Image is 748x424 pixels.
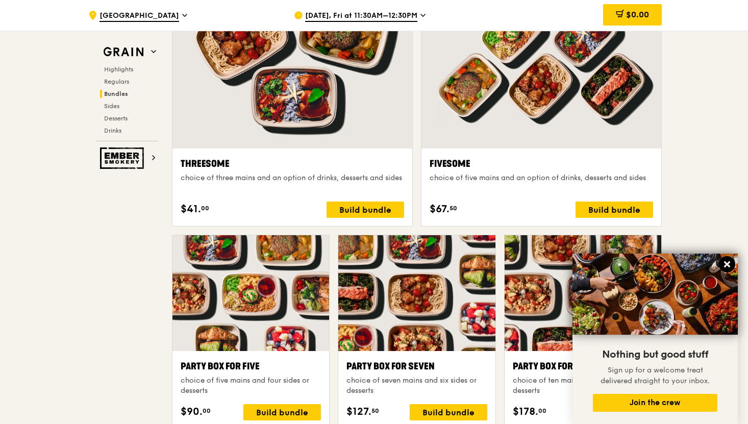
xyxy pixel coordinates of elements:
span: $41. [181,202,201,217]
div: Threesome [181,157,404,171]
span: $0.00 [626,10,649,19]
img: Grain web logo [100,43,147,61]
div: choice of five mains and four sides or desserts [181,376,321,396]
span: Regulars [104,78,129,85]
span: [DATE], Fri at 11:30AM–12:30PM [305,11,417,22]
div: Build bundle [327,202,404,218]
span: $67. [430,202,450,217]
span: $178. [513,404,538,419]
span: [GEOGRAPHIC_DATA] [99,11,179,22]
button: Join the crew [593,394,717,412]
div: Party Box for Five [181,359,321,373]
span: Sign up for a welcome treat delivered straight to your inbox. [601,366,710,385]
div: Build bundle [410,404,487,420]
span: Desserts [104,115,128,122]
span: $90. [181,404,203,419]
div: Party Box for Seven [346,359,487,373]
div: choice of three mains and an option of drinks, desserts and sides [181,173,404,183]
span: $127. [346,404,371,419]
div: choice of seven mains and six sides or desserts [346,376,487,396]
span: Bundles [104,90,128,97]
span: 00 [201,204,209,212]
span: 50 [450,204,457,212]
div: Build bundle [243,404,321,420]
button: Close [719,256,735,272]
img: Ember Smokery web logo [100,147,147,169]
img: DSC07876-Edit02-Large.jpeg [572,254,738,335]
div: choice of five mains and an option of drinks, desserts and sides [430,173,653,183]
span: 00 [538,407,546,415]
span: 00 [203,407,211,415]
div: choice of ten mains and eight sides or desserts [513,376,653,396]
div: Build bundle [576,202,653,218]
span: Nothing but good stuff [602,348,708,361]
span: Drinks [104,127,121,134]
div: Fivesome [430,157,653,171]
div: Party Box for Ten [513,359,653,373]
span: Sides [104,103,119,110]
span: 50 [371,407,379,415]
span: Highlights [104,66,133,73]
